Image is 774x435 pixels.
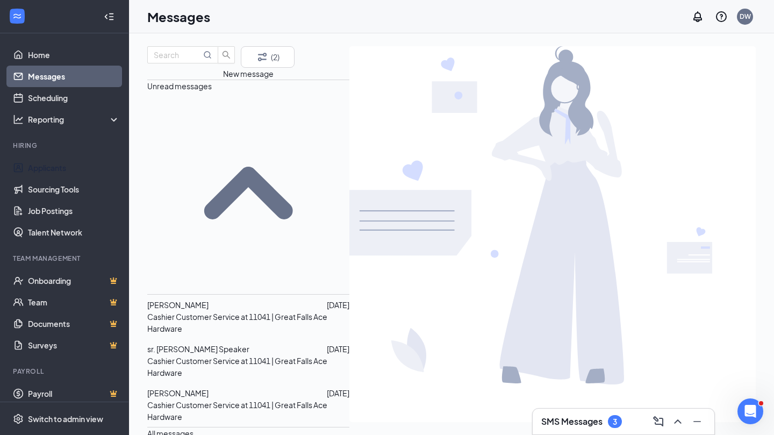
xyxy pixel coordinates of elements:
button: ComposeMessage [650,413,667,430]
div: DW [740,12,751,21]
div: Reporting [28,114,120,125]
a: Applicants [28,157,120,179]
svg: ComposeMessage [652,415,665,428]
a: Sourcing Tools [28,179,120,200]
svg: Filter [256,51,269,63]
div: Hiring [13,141,118,150]
a: Talent Network [28,222,120,243]
button: search [218,46,235,63]
a: TeamCrown [28,291,120,313]
svg: QuestionInfo [715,10,728,23]
span: [PERSON_NAME] [147,300,209,310]
span: Unread messages [147,81,212,91]
h1: Messages [147,8,210,26]
svg: Notifications [691,10,704,23]
span: search [218,51,234,59]
p: [DATE] [327,387,349,399]
a: Home [28,44,120,66]
svg: WorkstreamLogo [12,11,23,22]
iframe: Intercom live chat [737,398,763,424]
a: Scheduling [28,87,120,109]
a: Job Postings [28,200,120,222]
span: sr. [PERSON_NAME] Speaker [147,344,249,354]
button: ChevronUp [669,413,686,430]
div: Switch to admin view [28,413,103,424]
div: Team Management [13,254,118,263]
div: 3 [613,417,617,426]
button: Minimize [689,413,706,430]
p: Cashier Customer Service at 11041 | Great Falls Ace Hardware [147,399,349,423]
a: SurveysCrown [28,334,120,356]
svg: Settings [13,413,24,424]
p: Cashier Customer Service at 11041 | Great Falls Ace Hardware [147,311,349,334]
svg: SmallChevronUp [147,92,349,294]
svg: MagnifyingGlass [203,51,212,59]
button: Filter (2) [241,46,295,68]
svg: ChevronUp [671,415,684,428]
svg: Collapse [104,11,114,22]
a: DocumentsCrown [28,313,120,334]
button: New message [223,68,274,80]
div: Payroll [13,367,118,376]
a: Messages [28,66,120,87]
a: PayrollCrown [28,383,120,404]
h3: SMS Messages [541,416,603,427]
input: Search [154,49,201,61]
svg: Analysis [13,114,24,125]
svg: Minimize [691,415,704,428]
a: OnboardingCrown [28,270,120,291]
p: [DATE] [327,343,349,355]
p: [DATE] [327,299,349,311]
p: Cashier Customer Service at 11041 | Great Falls Ace Hardware [147,355,349,379]
span: [PERSON_NAME] [147,388,209,398]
